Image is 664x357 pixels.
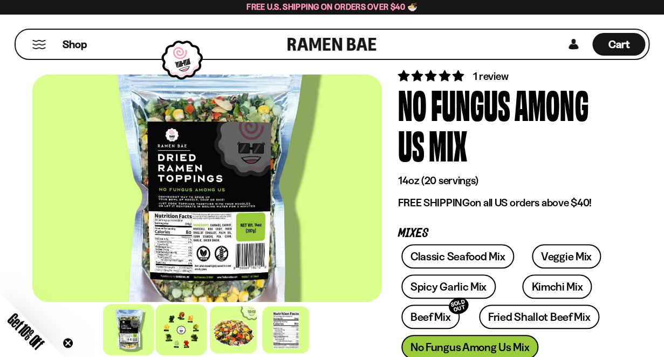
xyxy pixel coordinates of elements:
span: Cart [608,38,629,51]
a: Cart [592,30,645,59]
span: Free U.S. Shipping on Orders over $40 🍜 [247,2,417,12]
a: Beef MixSOLD OUT [401,305,460,329]
div: No [398,84,427,124]
div: SOLD OUT [447,295,470,316]
a: Kimchi Mix [522,274,592,299]
span: Shop [63,37,87,52]
p: Mixes [398,228,615,239]
strong: FREE SHIPPING [398,196,469,209]
p: 14oz (20 servings) [398,174,615,187]
span: 5.00 stars [398,69,466,83]
a: Spicy Garlic Mix [401,274,496,299]
div: Fungus [431,84,510,124]
div: Mix [429,124,467,165]
a: Fried Shallot Beef Mix [479,305,599,329]
a: Veggie Mix [532,244,601,268]
div: Among [515,84,588,124]
button: Mobile Menu Trigger [32,40,46,49]
span: Get 10% Off [5,310,47,352]
button: Close teaser [63,338,73,348]
p: on all US orders above $40! [398,196,615,210]
div: Us [398,124,425,165]
a: Shop [63,33,87,56]
a: Classic Seafood Mix [401,244,514,268]
span: 1 review [473,70,508,83]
